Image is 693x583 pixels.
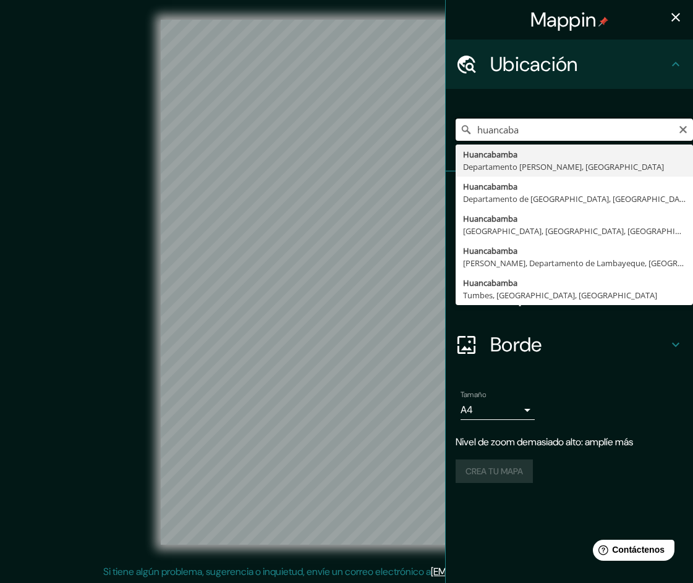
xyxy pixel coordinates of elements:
[456,435,633,448] font: Nivel de zoom demasiado alto: amplíe más
[431,565,584,578] a: [EMAIL_ADDRESS][DOMAIN_NAME]
[461,403,473,416] font: A4
[490,51,578,77] font: Ubicación
[456,119,693,141] input: Elige tu ciudad o zona
[103,565,431,578] font: Si tiene algún problema, sugerencia o inquietud, envíe un correo electrónico a
[161,20,532,545] canvas: Mapa
[463,277,517,288] font: Huancabamba
[446,40,693,89] div: Ubicación
[461,400,535,420] div: A4
[463,161,664,172] font: Departamento [PERSON_NAME], [GEOGRAPHIC_DATA]
[463,149,517,160] font: Huancabamba
[490,332,542,358] font: Borde
[463,213,517,224] font: Huancabamba
[463,181,517,192] font: Huancabamba
[446,271,693,320] div: Disposición
[461,390,486,400] font: Tamaño
[446,221,693,271] div: Estilo
[463,193,691,204] font: Departamento de [GEOGRAPHIC_DATA], [GEOGRAPHIC_DATA]
[446,320,693,369] div: Borde
[446,172,693,221] div: Patas
[463,245,517,256] font: Huancabamba
[598,17,608,27] img: pin-icon.png
[583,535,679,569] iframe: Lanzador de widgets de ayuda
[463,290,657,301] font: Tumbes, [GEOGRAPHIC_DATA], [GEOGRAPHIC_DATA]
[530,7,597,33] font: Mappin
[678,123,688,135] button: Claro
